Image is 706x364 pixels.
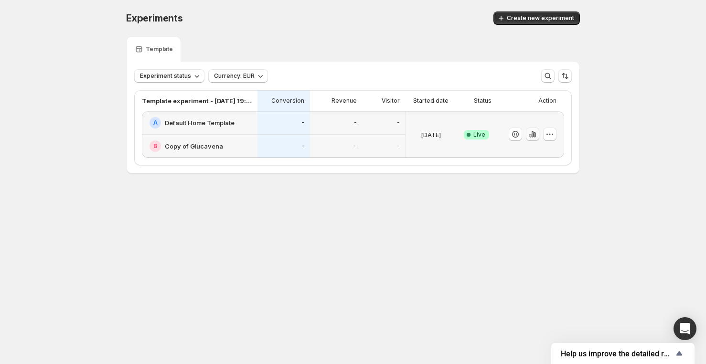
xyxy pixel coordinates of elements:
[558,69,572,83] button: Sort the results
[674,317,696,340] div: Open Intercom Messenger
[561,348,685,359] button: Show survey - Help us improve the detailed report for A/B campaigns
[421,130,441,139] p: [DATE]
[301,119,304,127] p: -
[208,69,268,83] button: Currency: EUR
[538,97,556,105] p: Action
[142,96,252,106] p: Template experiment - [DATE] 19:57:22
[474,97,492,105] p: Status
[140,72,191,80] span: Experiment status
[413,97,449,105] p: Started date
[153,119,158,127] h2: A
[354,142,357,150] p: -
[165,118,235,128] h2: Default Home Template
[214,72,255,80] span: Currency: EUR
[493,11,580,25] button: Create new experiment
[134,69,204,83] button: Experiment status
[382,97,400,105] p: Visitor
[397,142,400,150] p: -
[146,45,173,53] p: Template
[165,141,223,151] h2: Copy of Glucavena
[271,97,304,105] p: Conversion
[126,12,183,24] span: Experiments
[561,349,674,358] span: Help us improve the detailed report for A/B campaigns
[301,142,304,150] p: -
[473,131,485,139] span: Live
[397,119,400,127] p: -
[153,142,157,150] h2: B
[354,119,357,127] p: -
[332,97,357,105] p: Revenue
[507,14,574,22] span: Create new experiment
